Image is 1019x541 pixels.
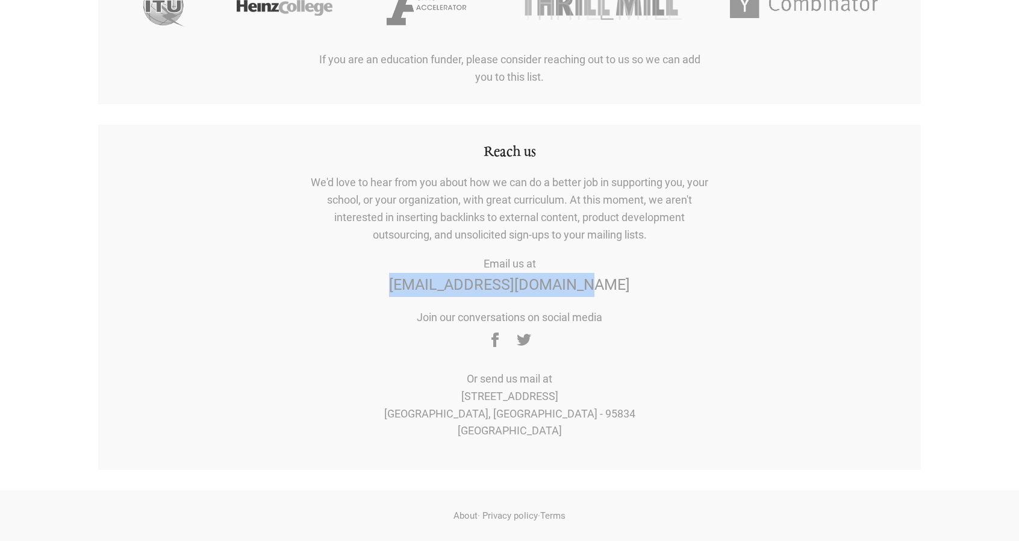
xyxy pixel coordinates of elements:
p: Or send us mail at [311,371,708,440]
p: We'd love to hear from you about how we can do a better job in supporting you, your school, or yo... [311,174,708,243]
a: Terms [540,510,566,521]
p: If you are an education funder, please consider reaching out to us so we can add you to this list. [311,51,708,86]
a: Privacy policy [482,510,538,521]
a: About [453,510,478,521]
span: [GEOGRAPHIC_DATA], [GEOGRAPHIC_DATA] - 95834 [384,407,635,420]
p: Join our conversations on social media [311,309,708,358]
span: [STREET_ADDRESS] [461,390,558,402]
p: Email us at [311,255,708,297]
h2: Reach us [116,143,903,163]
span: [GEOGRAPHIC_DATA] [458,424,562,437]
div: · · [148,490,871,541]
span: [EMAIL_ADDRESS][DOMAIN_NAME] [389,276,630,293]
